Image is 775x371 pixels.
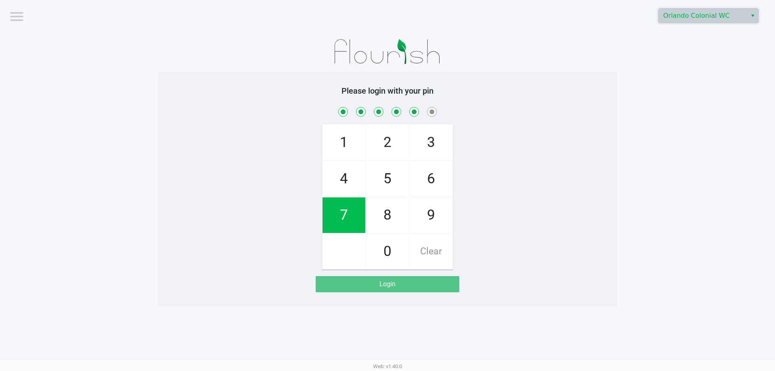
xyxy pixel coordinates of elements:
h5: Please login with your pin [163,86,612,96]
span: Clear [410,234,452,269]
span: 4 [323,161,365,197]
button: Select [747,8,758,23]
span: 1 [323,125,365,160]
span: Orlando Colonial WC [663,11,742,21]
span: 6 [410,161,452,197]
span: 8 [366,197,409,233]
span: 0 [366,234,409,269]
span: 9 [410,197,452,233]
span: Web: v1.40.0 [373,363,402,369]
span: 2 [366,125,409,160]
span: 7 [323,197,365,233]
span: 3 [410,125,452,160]
span: 5 [366,161,409,197]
